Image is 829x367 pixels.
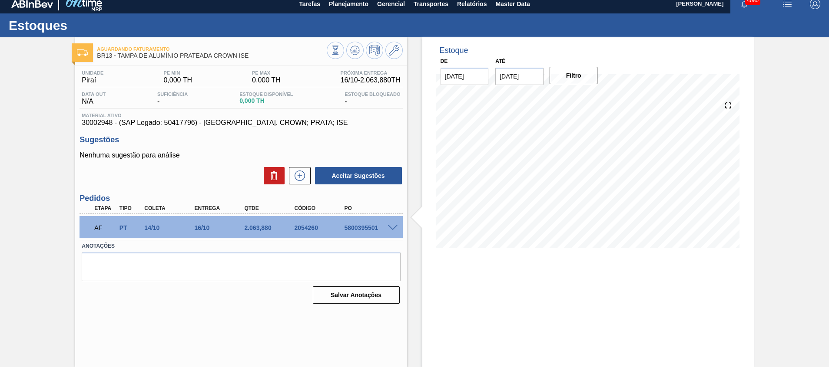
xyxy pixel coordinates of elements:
label: Anotações [82,240,400,252]
button: Aceitar Sugestões [315,167,402,184]
div: Estoque [440,46,468,55]
span: Piraí [82,76,103,84]
div: Tipo [117,205,143,211]
div: 16/10/2025 [192,224,248,231]
button: Visão Geral dos Estoques [327,42,344,59]
span: PE MIN [163,70,192,75]
div: Aguardando Faturamento [92,218,118,237]
div: Etapa [92,205,118,211]
button: Filtro [550,67,598,84]
span: 30002948 - (SAP Legado: 50417796) - [GEOGRAPHIC_DATA]. CROWN; PRATA; ISE [82,119,400,127]
span: Próxima Entrega [341,70,401,75]
button: Atualizar Gráfico [346,42,364,59]
label: Até [495,58,505,64]
button: Programar Estoque [366,42,383,59]
span: 0,000 TH [163,76,192,84]
span: 16/10 - 2.063,880 TH [341,76,401,84]
div: 14/10/2025 [142,224,198,231]
h1: Estoques [9,20,163,30]
p: AF [94,224,116,231]
span: Unidade [82,70,103,75]
span: 0,000 TH [252,76,281,84]
label: De [441,58,448,64]
button: Salvar Anotações [313,286,400,304]
span: BR13 - TAMPA DE ALUMÍNIO PRATEADA CROWN ISE [97,52,326,59]
h3: Pedidos [80,194,402,203]
span: Aguardando Faturamento [97,46,326,52]
p: Nenhuma sugestão para análise [80,151,402,159]
div: - [155,92,190,105]
h3: Sugestões [80,135,402,144]
div: Pedido de Transferência [117,224,143,231]
input: dd/mm/yyyy [495,68,544,85]
span: 0,000 TH [239,98,293,104]
div: Coleta [142,205,198,211]
div: 2.063,880 [242,224,298,231]
div: Qtde [242,205,298,211]
span: Suficiência [157,92,188,97]
div: Aceitar Sugestões [311,166,403,185]
div: PO [342,205,398,211]
div: N/A [80,92,108,105]
div: 2054260 [292,224,348,231]
button: Ir ao Master Data / Geral [385,42,403,59]
span: Estoque Bloqueado [345,92,400,97]
div: 5800395501 [342,224,398,231]
span: PE MAX [252,70,281,75]
div: Nova sugestão [285,167,311,184]
div: Código [292,205,348,211]
div: Entrega [192,205,248,211]
div: Excluir Sugestões [259,167,285,184]
span: Data out [82,92,106,97]
span: Material ativo [82,113,400,118]
span: Estoque Disponível [239,92,293,97]
img: Ícone [77,49,88,56]
div: - [342,92,402,105]
input: dd/mm/yyyy [441,68,489,85]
